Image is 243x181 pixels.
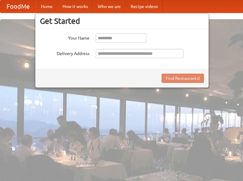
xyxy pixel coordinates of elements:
[40,33,89,41] label: Your Name
[40,16,204,26] h3: Get Started
[126,0,163,13] a: Recipe videos
[40,49,89,57] label: Delivery Address
[162,74,204,83] button: Find Restaurants!
[0,0,36,13] a: FoodMe
[93,0,126,13] a: Who we are
[36,0,58,13] a: Home
[58,0,93,13] a: How it works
